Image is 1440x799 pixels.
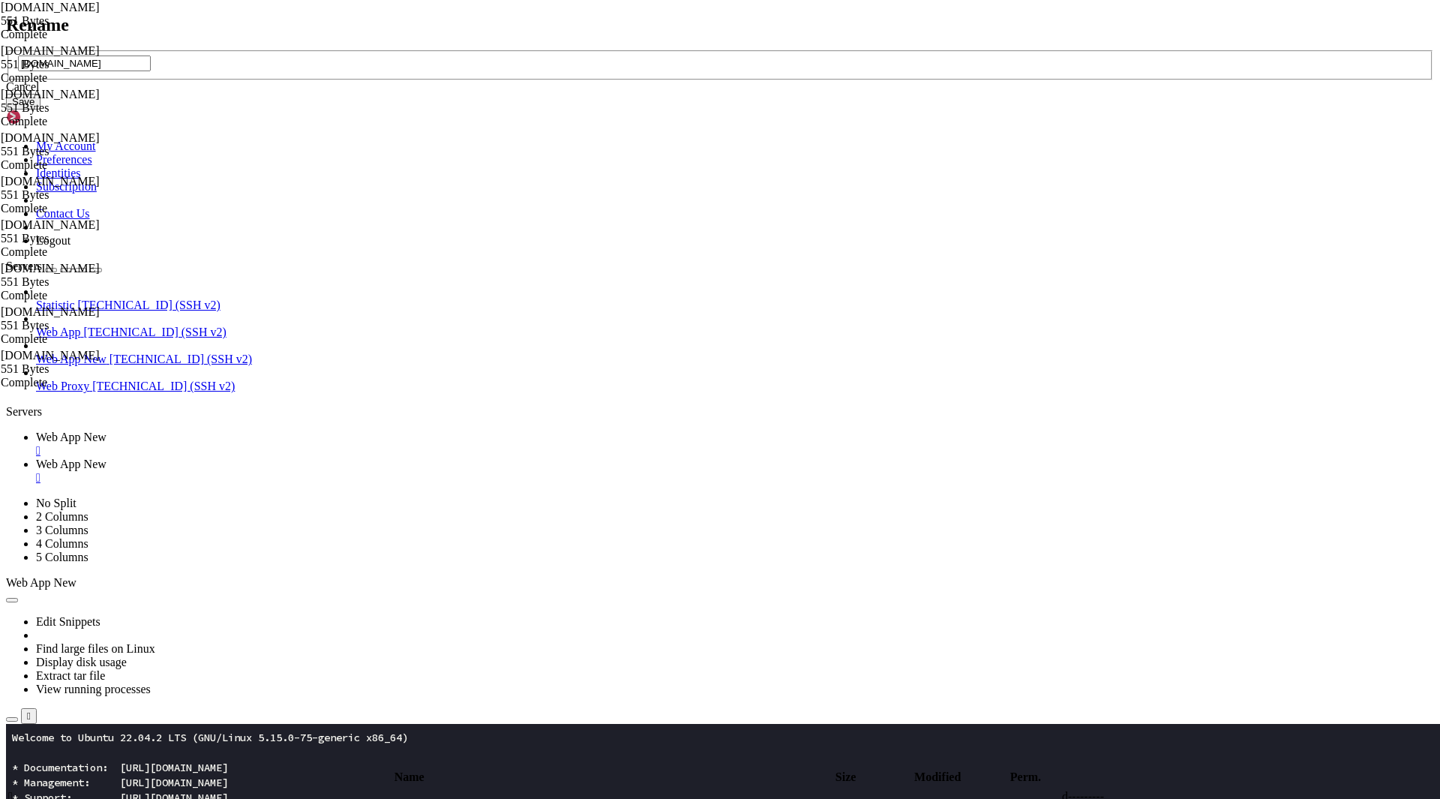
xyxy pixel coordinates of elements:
[1,319,151,332] div: 551 Bytes
[1,218,151,245] span: FileManager.sh
[6,36,1245,51] x-row: * Documentation: [URL][DOMAIN_NAME]
[1,145,151,158] div: 551 Bytes
[1,349,151,376] span: dns-refresh.sh
[1,175,151,202] span: DNS.sh
[1,71,151,85] div: Complete
[1,1,100,14] span: [DOMAIN_NAME]
[6,171,1245,186] x-row: root@175198:~#
[1,305,151,332] span: file-manager.sh
[1,14,151,28] div: 551 Bytes
[1,202,151,215] div: Complete
[1,58,151,71] div: 551 Bytes
[1,376,151,389] div: Complete
[6,156,1245,171] x-row: Last login: [DATE] from [TECHNICAL_ID]
[1,275,151,289] div: 551 Bytes
[1,88,151,115] span: connect-usb.sh
[96,171,102,186] div: (15, 11)
[1,115,151,128] div: Complete
[6,96,1245,111] x-row: This system has been minimized by removing packages and content that are
[1,349,100,362] span: [DOMAIN_NAME]
[1,218,100,231] span: [DOMAIN_NAME]
[1,305,100,318] span: [DOMAIN_NAME]
[1,188,151,202] div: 551 Bytes
[1,262,100,275] span: [DOMAIN_NAME]
[1,158,151,172] div: Complete
[1,289,151,302] div: Complete
[6,6,1245,21] x-row: Welcome to Ubuntu 22.04.2 LTS (GNU/Linux 5.15.0-75-generic x86_64)
[1,44,100,57] span: [DOMAIN_NAME]
[6,111,1245,126] x-row: not required on a system that users do not log into.
[1,131,151,158] span: DiskDiagnostic.sh
[1,101,151,115] div: 551 Bytes
[1,262,151,289] span: disk-diagnostic.sh
[6,141,1245,156] x-row: To restore this content, you can run the 'unminimize' command.
[1,88,100,101] span: [DOMAIN_NAME]
[1,44,151,71] span: ConnectUSB.sh
[1,245,151,259] div: Complete
[1,232,151,245] div: 551 Bytes
[1,131,100,144] span: [DOMAIN_NAME]
[1,175,100,188] span: [DOMAIN_NAME]
[6,51,1245,66] x-row: * Management: [URL][DOMAIN_NAME]
[6,66,1245,81] x-row: * Support: [URL][DOMAIN_NAME]
[1,28,151,41] div: Complete
[1,332,151,346] div: Complete
[1,1,151,28] span: disk-diagnostic.sh
[1,362,151,376] div: 551 Bytes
